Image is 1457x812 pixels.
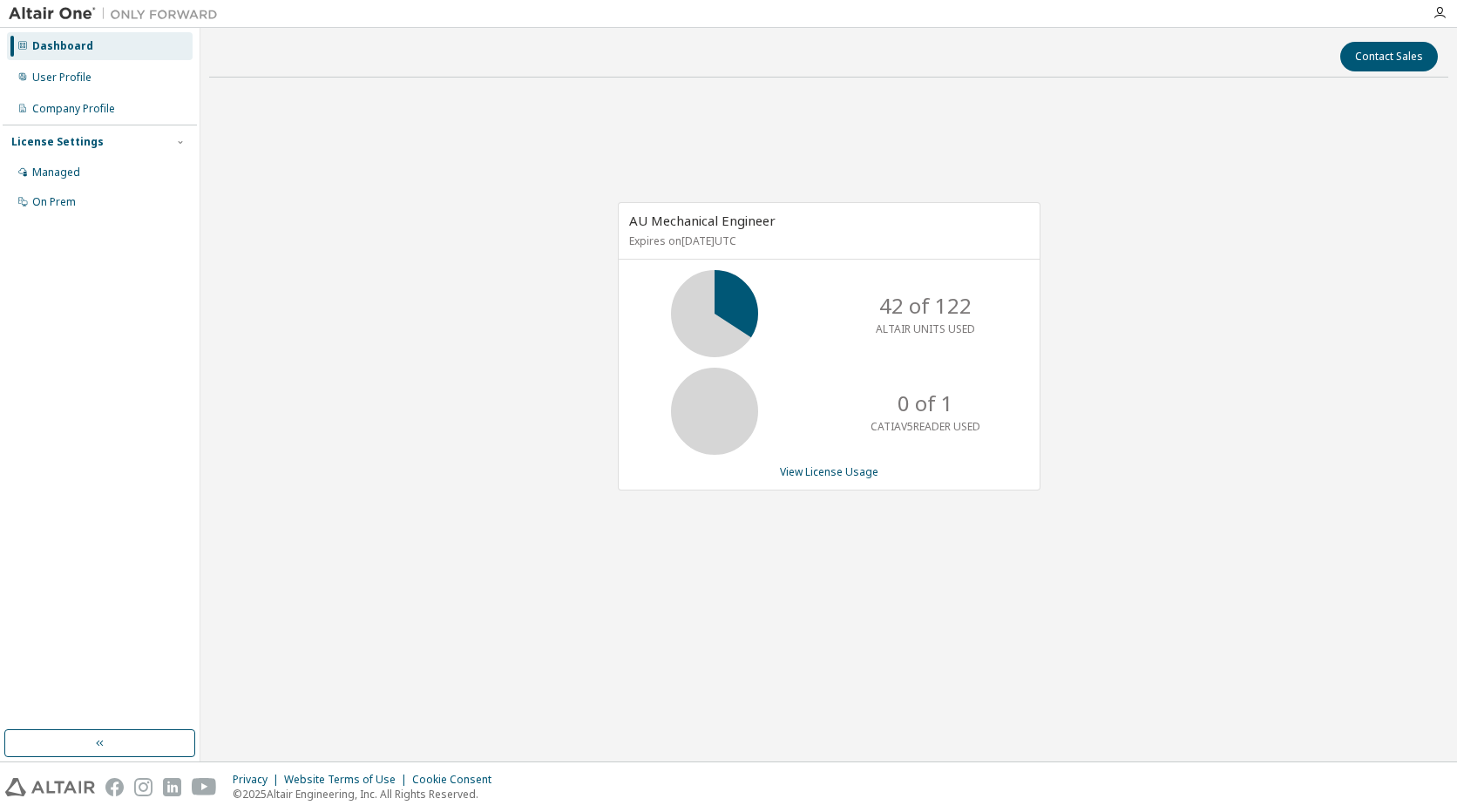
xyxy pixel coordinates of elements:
img: facebook.svg [105,778,124,796]
p: Expires on [DATE] UTC [629,233,1025,248]
img: linkedin.svg [163,778,181,796]
p: ALTAIR UNITS USED [876,321,975,336]
div: Company Profile [32,102,115,116]
p: 42 of 122 [879,291,972,321]
p: CATIAV5READER USED [871,419,980,434]
img: Altair One [9,5,227,23]
img: instagram.svg [134,778,152,796]
img: youtube.svg [192,778,217,796]
span: AU Mechanical Engineer [629,212,776,229]
div: Privacy [233,773,284,787]
button: Contact Sales [1340,42,1438,71]
div: User Profile [32,71,91,85]
a: View License Usage [780,464,878,479]
p: 0 of 1 [898,389,953,418]
div: On Prem [32,195,76,209]
div: Cookie Consent [412,773,502,787]
img: altair_logo.svg [5,778,95,796]
div: License Settings [11,135,104,149]
div: Managed [32,166,80,179]
div: Dashboard [32,39,93,53]
div: Website Terms of Use [284,773,412,787]
p: © 2025 Altair Engineering, Inc. All Rights Reserved. [233,787,502,802]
